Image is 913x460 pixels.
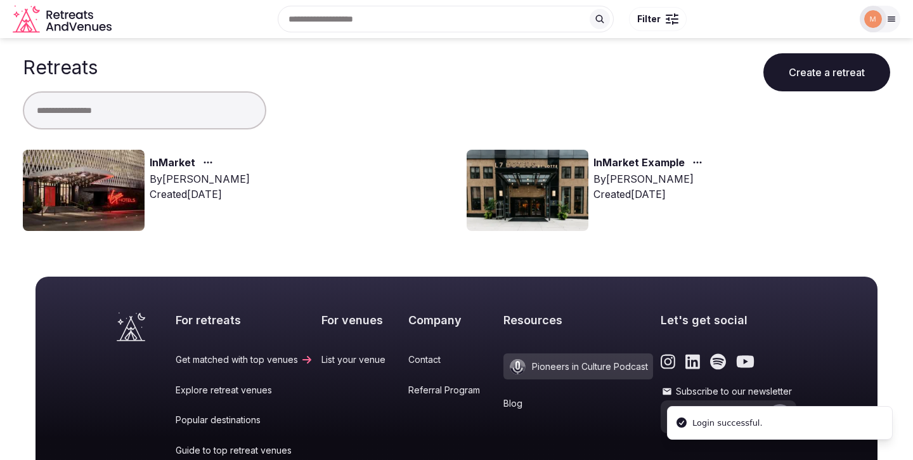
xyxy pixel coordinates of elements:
[593,171,708,187] div: By [PERSON_NAME]
[176,353,313,366] a: Get matched with top venues
[685,353,700,370] a: Link to the retreats and venues LinkedIn page
[23,150,145,231] img: Top retreat image for the retreat: InMarket
[176,312,313,328] h2: For retreats
[408,353,495,366] a: Contact
[593,155,685,171] a: InMarket Example
[692,417,763,430] div: Login successful.
[176,384,313,397] a: Explore retreat venues
[321,312,401,328] h2: For venues
[710,353,726,370] a: Link to the retreats and venues Spotify page
[150,187,250,202] div: Created [DATE]
[150,155,195,171] a: InMarket
[661,312,796,328] h2: Let's get social
[503,312,653,328] h2: Resources
[408,312,495,328] h2: Company
[176,414,313,426] a: Popular destinations
[503,397,653,410] a: Blog
[661,353,675,370] a: Link to the retreats and venues Instagram page
[150,171,250,187] div: By [PERSON_NAME]
[736,353,754,370] a: Link to the retreats and venues Youtube page
[661,385,796,398] label: Subscribe to our newsletter
[629,7,687,31] button: Filter
[176,444,313,457] a: Guide to top retreat venues
[321,353,401,366] a: List your venue
[763,53,890,91] button: Create a retreat
[13,5,114,34] svg: Retreats and Venues company logo
[467,150,588,231] img: Top retreat image for the retreat: InMarket Example
[408,384,495,397] a: Referral Program
[503,353,653,379] a: Pioneers in Culture Podcast
[637,13,661,25] span: Filter
[13,5,114,34] a: Visit the homepage
[117,312,145,341] a: Visit the homepage
[864,10,882,28] img: mbader
[593,187,708,202] div: Created [DATE]
[23,56,98,79] h1: Retreats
